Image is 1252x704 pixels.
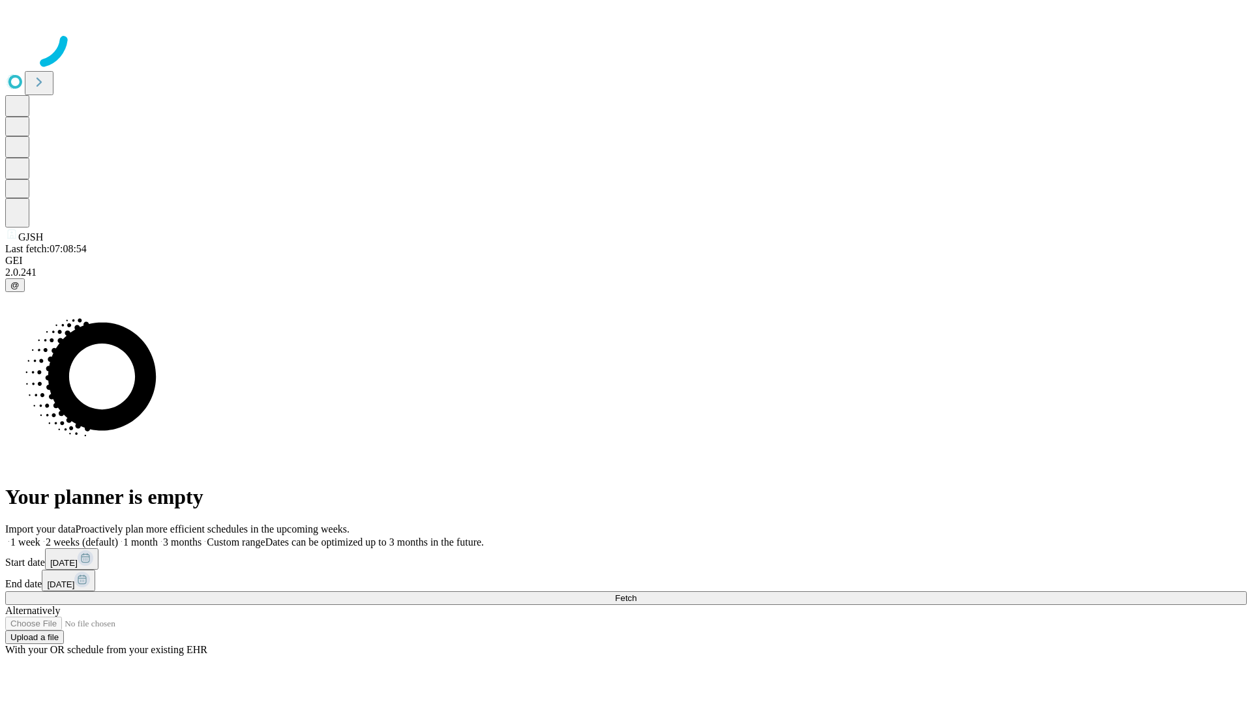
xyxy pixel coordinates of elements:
[18,231,43,242] span: GJSH
[265,536,484,548] span: Dates can be optimized up to 3 months in the future.
[5,255,1247,267] div: GEI
[5,485,1247,509] h1: Your planner is empty
[5,243,87,254] span: Last fetch: 07:08:54
[76,523,350,535] span: Proactively plan more efficient schedules in the upcoming weeks.
[5,278,25,292] button: @
[10,536,40,548] span: 1 week
[5,644,207,655] span: With your OR schedule from your existing EHR
[10,280,20,290] span: @
[50,558,78,568] span: [DATE]
[207,536,265,548] span: Custom range
[45,548,98,570] button: [DATE]
[5,523,76,535] span: Import your data
[42,570,95,591] button: [DATE]
[46,536,118,548] span: 2 weeks (default)
[615,593,636,603] span: Fetch
[123,536,158,548] span: 1 month
[5,605,60,616] span: Alternatively
[5,591,1247,605] button: Fetch
[47,579,74,589] span: [DATE]
[163,536,201,548] span: 3 months
[5,548,1247,570] div: Start date
[5,267,1247,278] div: 2.0.241
[5,630,64,644] button: Upload a file
[5,570,1247,591] div: End date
